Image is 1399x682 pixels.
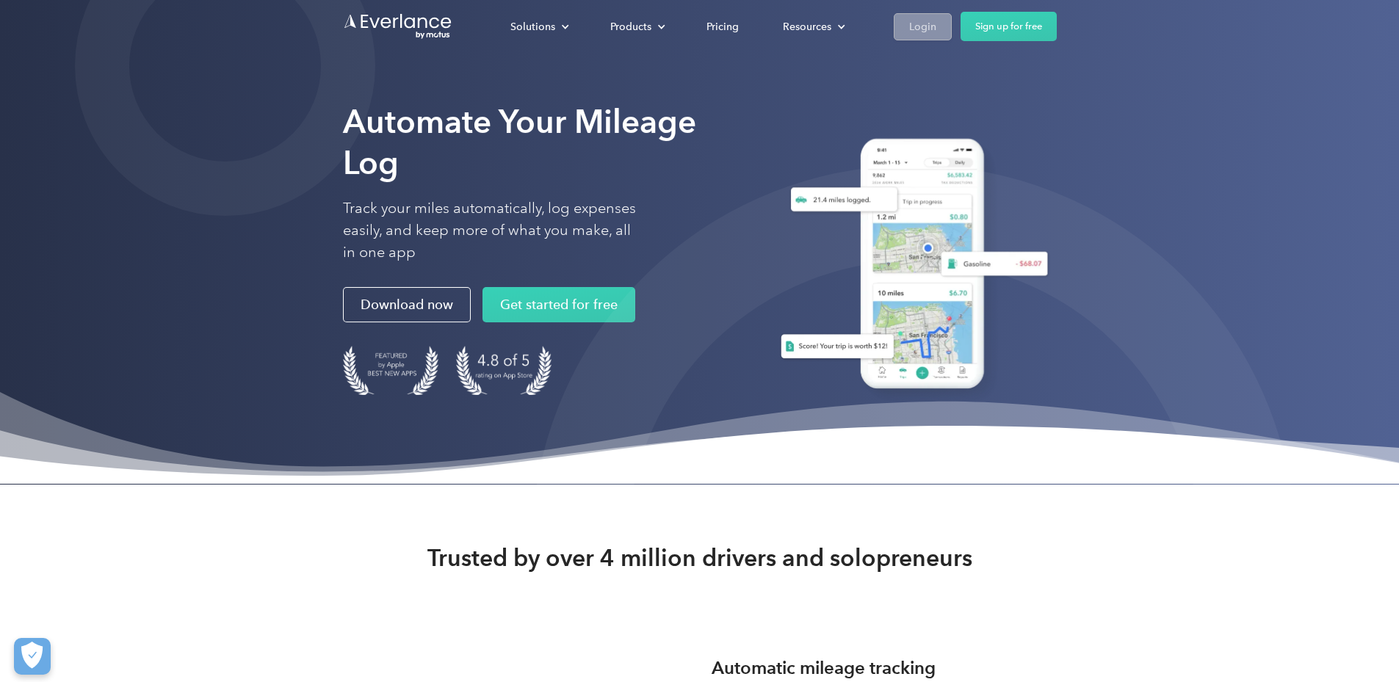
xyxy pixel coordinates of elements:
[427,543,972,573] strong: Trusted by over 4 million drivers and solopreneurs
[768,14,857,40] div: Resources
[712,655,936,681] h3: Automatic mileage tracking
[692,14,753,40] a: Pricing
[763,128,1057,406] img: Everlance, mileage tracker app, expense tracking app
[596,14,677,40] div: Products
[496,14,581,40] div: Solutions
[343,197,637,264] p: Track your miles automatically, log expenses easily, and keep more of what you make, all in one app
[961,12,1057,41] a: Sign up for free
[343,346,438,395] img: Badge for Featured by Apple Best New Apps
[909,18,936,36] div: Login
[343,12,453,40] a: Go to homepage
[343,102,696,182] strong: Automate Your Mileage Log
[706,18,739,36] div: Pricing
[456,346,552,395] img: 4.9 out of 5 stars on the app store
[783,18,831,36] div: Resources
[343,287,471,322] a: Download now
[894,13,952,40] a: Login
[510,18,555,36] div: Solutions
[610,18,651,36] div: Products
[14,638,51,675] button: Cookies Settings
[482,287,635,322] a: Get started for free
